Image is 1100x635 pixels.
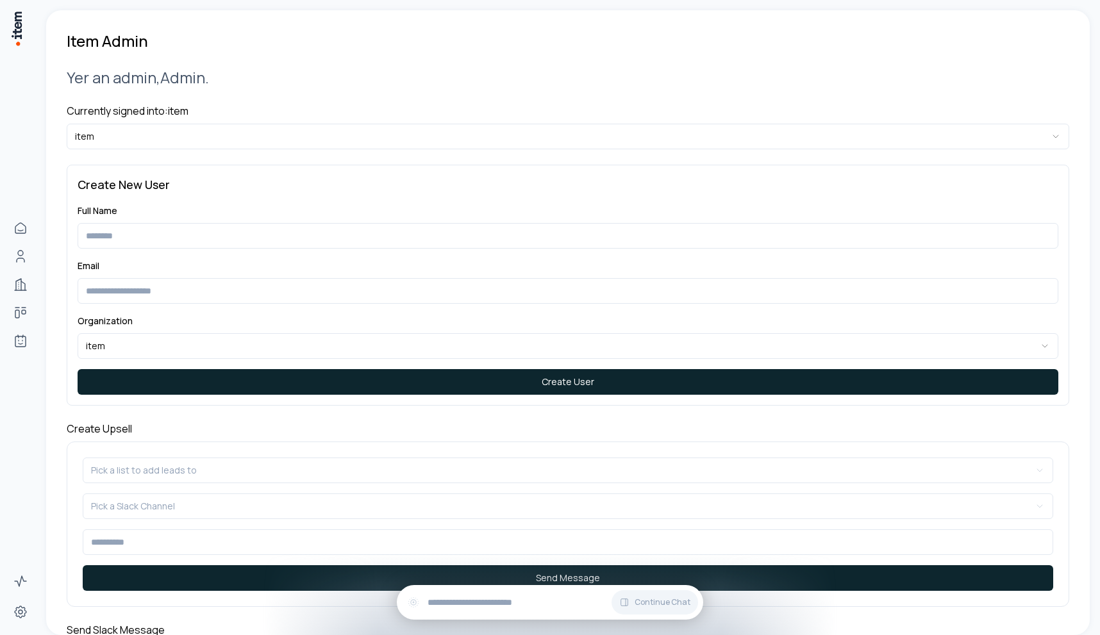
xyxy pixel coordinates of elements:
[612,590,698,614] button: Continue Chat
[67,31,148,51] h1: Item Admin
[78,176,1058,194] h3: Create New User
[8,599,33,625] a: Settings
[10,10,23,47] img: Item Brain Logo
[78,315,133,327] label: Organization
[83,565,1053,591] button: Send Message
[8,300,33,326] a: Deals
[78,204,117,217] label: Full Name
[8,272,33,297] a: Companies
[635,597,690,607] span: Continue Chat
[67,67,1069,88] h2: Yer an admin, Admin .
[78,260,99,272] label: Email
[8,328,33,354] a: Agents
[8,243,33,269] a: People
[67,103,1069,119] h4: Currently signed into: item
[78,369,1058,395] button: Create User
[8,568,33,594] a: Activity
[8,215,33,241] a: Home
[67,421,1069,436] h4: Create Upsell
[397,585,703,620] div: Continue Chat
